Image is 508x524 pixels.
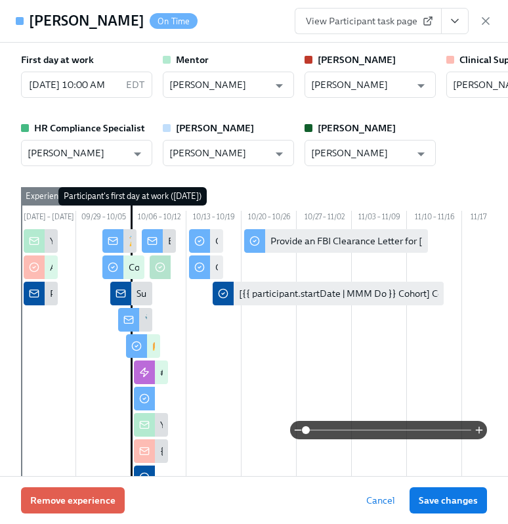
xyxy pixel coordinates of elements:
button: Save changes [410,487,487,513]
strong: [PERSON_NAME] [176,122,254,134]
div: 09/29 – 10/05 [76,211,131,227]
div: 10/06 – 10/12 [131,211,186,227]
strong: Mentor [176,54,209,66]
strong: HR Compliance Specialist [34,122,145,134]
p: EDT [126,78,144,91]
span: Remove experience [30,494,116,507]
div: 📂 Elation (EHR) Setup [152,339,250,353]
div: 10/20 – 10/26 [242,211,297,227]
div: Primary Therapists cleared to start [50,287,194,300]
span: View Participant task page [306,14,431,28]
div: 🎉 Welcome to Charlie Health! [129,234,260,248]
button: Remove experience [21,487,125,513]
button: Cancel [357,487,404,513]
button: Open [411,144,431,164]
button: Open [269,76,289,96]
div: Clinical Onboarding: Week 2 [215,234,333,248]
div: Complete our Welcome Survey [129,261,257,274]
div: Excited to Connect – Your Mentor at Charlie Health! [168,234,383,248]
div: Participant's first day at work ([DATE]) [58,187,207,206]
span: Cancel [366,494,395,507]
span: On Time [150,16,198,26]
div: #pt-onboarding-support [160,366,261,379]
button: Open [411,76,431,96]
button: Open [269,144,289,164]
div: Your New Mentee has started [DATE]! [160,418,319,431]
div: [DATE] – [DATE] [21,211,76,227]
strong: [PERSON_NAME] [318,122,396,134]
div: 11/03 – 11/09 [352,211,407,227]
div: 11/10 – 11/16 [407,211,462,227]
label: First day at work [21,53,94,66]
div: 🔧 Set Up Core Applications [144,313,262,326]
a: View Participant task page [295,8,442,34]
button: View task page [441,8,469,34]
div: 10/27 – 11/02 [297,211,352,227]
div: A New Hire is Cleared to Start [50,261,174,274]
div: Supervisor confirmed! [137,287,228,300]
div: 10/13 – 10/19 [186,211,242,227]
div: {{ participant.fullName }} has Started [DATE]! [160,445,353,458]
h4: [PERSON_NAME] [29,11,144,31]
strong: [PERSON_NAME] [318,54,396,66]
span: Save changes [419,494,478,507]
button: Open [127,144,148,164]
div: Your new mentee is about to start onboarding! [50,234,242,248]
div: Provide an FBI Clearance Letter for [US_STATE] [270,234,468,248]
div: Compliance Onboarding: Week 2 [215,261,352,274]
